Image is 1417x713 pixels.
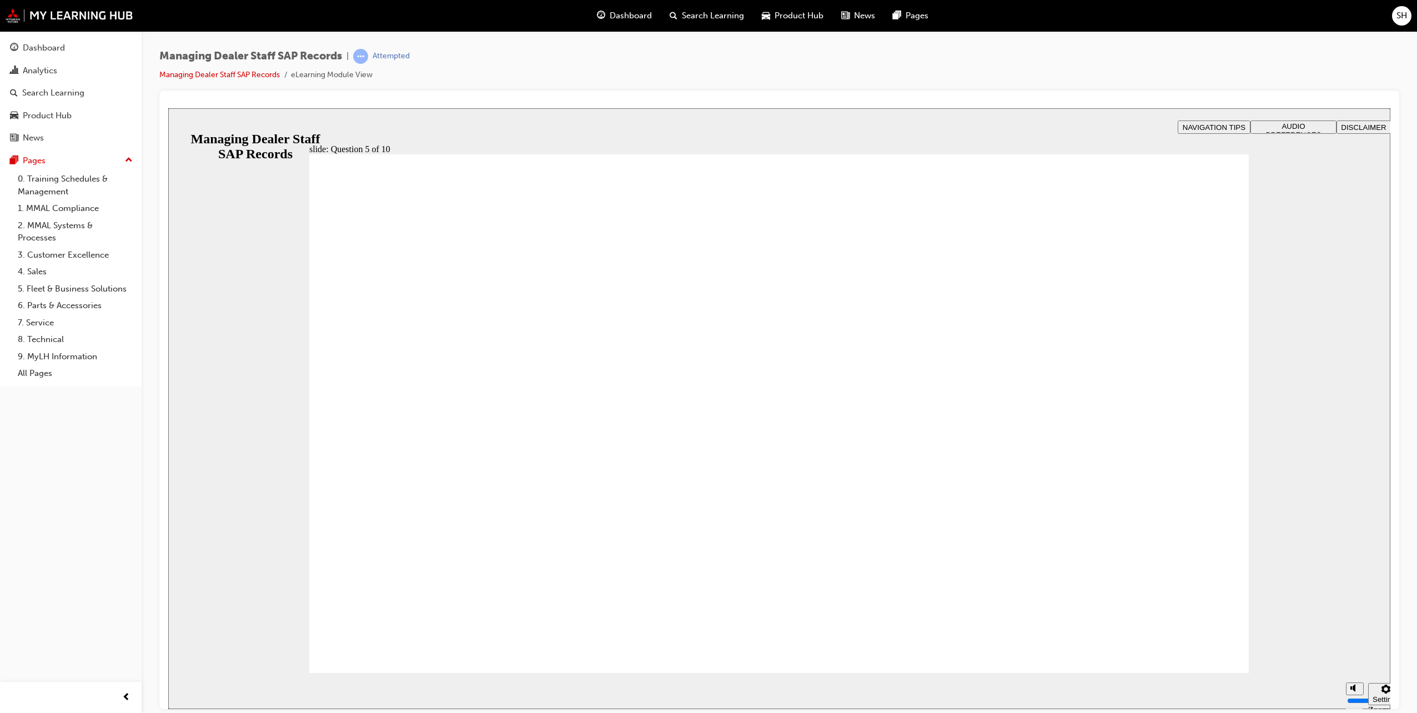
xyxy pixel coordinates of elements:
a: 7. Service [13,314,137,332]
a: news-iconNews [832,4,884,27]
span: search-icon [10,88,18,98]
a: car-iconProduct Hub [753,4,832,27]
a: 4. Sales [13,263,137,280]
span: AUDIO PREFERENCES [1098,14,1153,31]
button: Pages [4,150,137,171]
span: guage-icon [10,43,18,53]
a: News [4,128,137,148]
a: Search Learning [4,83,137,103]
button: DISCLAIMER [1168,12,1223,26]
div: News [23,132,44,144]
button: NAVIGATION TIPS [1009,12,1082,26]
button: AUDIO PREFERENCES [1082,12,1168,26]
div: Pages [23,154,46,167]
a: 8. Technical [13,331,137,348]
span: chart-icon [10,66,18,76]
a: 6. Parts & Accessories [13,297,137,314]
div: Settings [1204,587,1231,595]
span: NAVIGATION TIPS [1014,15,1077,23]
a: All Pages [13,365,137,382]
label: Zoom to fit [1200,597,1221,626]
span: news-icon [841,9,850,23]
button: SH [1392,6,1411,26]
span: prev-icon [122,691,130,705]
input: volume [1179,588,1250,597]
span: car-icon [762,9,770,23]
span: learningRecordVerb_ATTEMPT-icon [353,49,368,64]
a: 0. Training Schedules & Management [13,170,137,200]
a: guage-iconDashboard [588,4,661,27]
span: pages-icon [893,9,901,23]
li: eLearning Module View [291,69,373,82]
button: Settings [1200,575,1235,597]
span: news-icon [10,133,18,143]
a: Product Hub [4,106,137,126]
span: guage-icon [597,9,605,23]
div: misc controls [1172,565,1217,601]
span: search-icon [670,9,677,23]
div: Analytics [23,64,57,77]
a: 2. MMAL Systems & Processes [13,217,137,247]
div: Search Learning [22,87,84,99]
a: pages-iconPages [884,4,937,27]
div: Attempted [373,51,410,62]
a: 9. MyLH Information [13,348,137,365]
a: search-iconSearch Learning [661,4,753,27]
span: pages-icon [10,156,18,166]
span: Pages [906,9,928,22]
span: | [346,50,349,63]
button: DashboardAnalyticsSearch LearningProduct HubNews [4,36,137,150]
a: 5. Fleet & Business Solutions [13,280,137,298]
span: News [854,9,875,22]
span: Managing Dealer Staff SAP Records [159,50,342,63]
span: SH [1396,9,1407,22]
span: Product Hub [775,9,823,22]
div: Product Hub [23,109,72,122]
span: Dashboard [610,9,652,22]
span: up-icon [125,153,133,168]
span: Search Learning [682,9,744,22]
a: Dashboard [4,38,137,58]
img: mmal [6,8,133,23]
div: Dashboard [23,42,65,54]
a: Managing Dealer Staff SAP Records [159,70,280,79]
a: 1. MMAL Compliance [13,200,137,217]
a: Analytics [4,61,137,81]
a: 3. Customer Excellence [13,247,137,264]
button: Mute (Ctrl+Alt+M) [1178,574,1195,587]
span: car-icon [10,111,18,121]
span: DISCLAIMER [1173,15,1218,23]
